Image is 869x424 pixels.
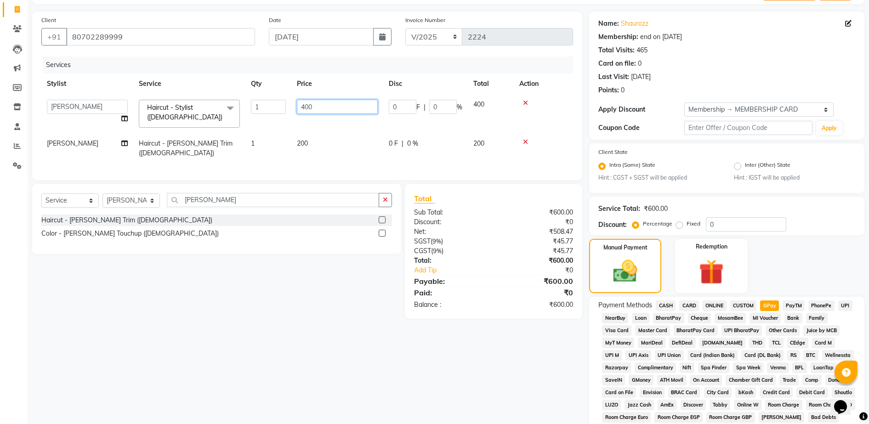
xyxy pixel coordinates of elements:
[42,57,580,73] div: Services
[602,325,631,336] span: Visa Card
[291,73,383,94] th: Price
[473,100,484,108] span: 400
[811,362,837,373] span: LoanTap
[473,139,484,147] span: 200
[735,387,756,398] span: bKash
[635,362,676,373] span: Complimentary
[414,194,435,204] span: Total
[759,412,805,423] span: [PERSON_NAME]
[674,325,718,336] span: BharatPay Card
[669,338,696,348] span: DefiDeal
[609,161,655,172] label: Intra (Same) State
[139,139,233,157] span: Haircut - [PERSON_NAME] Trim ([DEMOGRAPHIC_DATA])
[803,350,818,361] span: BTC
[494,300,580,310] div: ₹600.00
[704,387,732,398] span: City Card
[765,400,802,410] span: Room Charge
[147,103,222,121] span: Haircut - Stylist ([DEMOGRAPHIC_DATA])
[598,85,619,95] div: Points:
[297,139,308,147] span: 200
[681,400,706,410] span: Discover
[787,350,800,361] span: RS
[802,375,822,385] span: Comp
[638,59,642,68] div: 0
[407,217,494,227] div: Discount:
[653,313,684,323] span: BharatPay
[598,32,638,42] div: Membership:
[494,256,580,266] div: ₹600.00
[598,72,629,82] div: Last Visit:
[787,338,808,348] span: CEdge
[703,300,727,311] span: ONLINE
[640,387,665,398] span: Envision
[796,387,828,398] span: Debit Card
[405,16,445,24] label: Invoice Number
[47,139,98,147] span: [PERSON_NAME]
[784,313,802,323] span: Bank
[407,208,494,217] div: Sub Total:
[41,229,219,238] div: Color - [PERSON_NAME] Touchup ([DEMOGRAPHIC_DATA])
[715,313,746,323] span: MosamBee
[602,362,631,373] span: Razorpay
[792,362,807,373] span: BFL
[432,237,441,245] span: 9%
[514,73,573,94] th: Action
[726,375,776,385] span: Chamber Gift Card
[251,139,255,147] span: 1
[745,161,790,172] label: Inter (Other) State
[407,276,494,287] div: Payable:
[734,174,855,182] small: Hint : IGST will be applied
[688,313,711,323] span: Cheque
[598,105,684,114] div: Apply Discount
[698,362,730,373] span: Spa Finder
[710,400,730,410] span: Tabby
[494,217,580,227] div: ₹0
[812,338,835,348] span: Card M
[684,121,812,135] input: Enter Offer / Coupon Code
[779,375,799,385] span: Trade
[658,400,677,410] span: AmEx
[414,247,431,255] span: CGST
[407,287,494,298] div: Paid:
[687,350,738,361] span: Card (Indian Bank)
[655,350,684,361] span: UPI Union
[640,32,682,42] div: end on [DATE]
[808,412,839,423] span: Bad Debts
[806,313,828,323] span: Family
[680,362,694,373] span: Nift
[598,59,636,68] div: Card on file:
[825,375,852,385] span: Donation
[416,102,420,112] span: F
[494,276,580,287] div: ₹600.00
[407,237,494,246] div: ( )
[402,139,403,148] span: |
[66,28,255,45] input: Search by Name/Mobile/Email/Code
[41,16,56,24] label: Client
[767,362,789,373] span: Venmo
[383,73,468,94] th: Disc
[654,412,703,423] span: Room Charge EGP
[41,28,67,45] button: +91
[602,375,625,385] span: SaveIN
[407,227,494,237] div: Net:
[741,350,784,361] span: Card (DL Bank)
[598,123,684,133] div: Coupon Code
[808,300,835,311] span: PhonePe
[494,208,580,217] div: ₹600.00
[838,300,852,311] span: UPI
[644,204,668,214] div: ₹600.00
[598,220,627,230] div: Discount:
[133,73,245,94] th: Service
[602,350,622,361] span: UPI M
[822,350,854,361] span: Wellnessta
[606,257,645,285] img: _cash.svg
[816,121,842,135] button: Apply
[706,412,755,423] span: Room Charge GBP
[631,72,651,82] div: [DATE]
[638,338,665,348] span: MariDeal
[41,73,133,94] th: Stylist
[602,387,636,398] span: Card on File
[656,300,676,311] span: CASH
[598,300,652,310] span: Payment Methods
[690,375,722,385] span: On Account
